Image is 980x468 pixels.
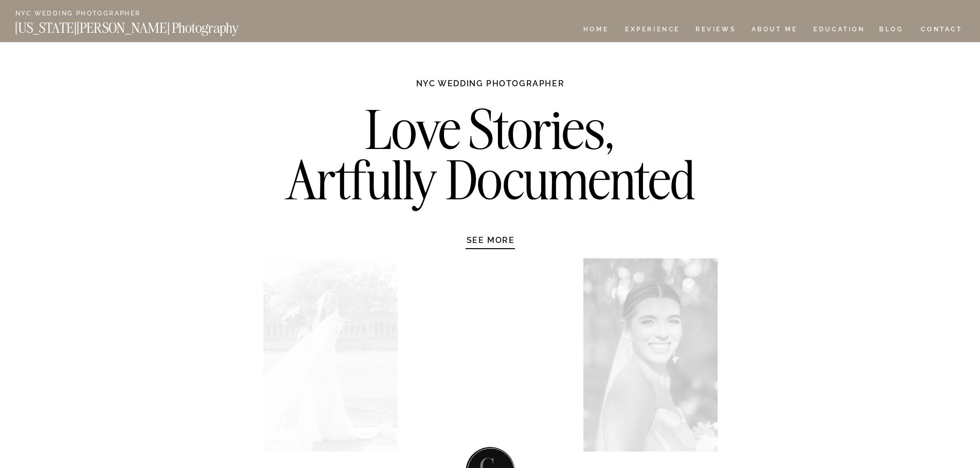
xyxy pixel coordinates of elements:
a: [US_STATE][PERSON_NAME] Photography [15,21,273,30]
a: EDUCATION [812,26,866,35]
a: ABOUT ME [751,26,798,35]
h1: NYC WEDDING PHOTOGRAPHER [394,78,587,99]
a: CONTACT [920,24,963,35]
h2: Love Stories, Artfully Documented [275,104,706,212]
a: Experience [625,26,679,35]
a: SEE MORE [442,235,540,245]
a: REVIEWS [696,26,734,35]
a: HOME [581,26,611,35]
a: NYC Wedding Photographer [15,10,170,18]
a: BLOG [879,26,904,35]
